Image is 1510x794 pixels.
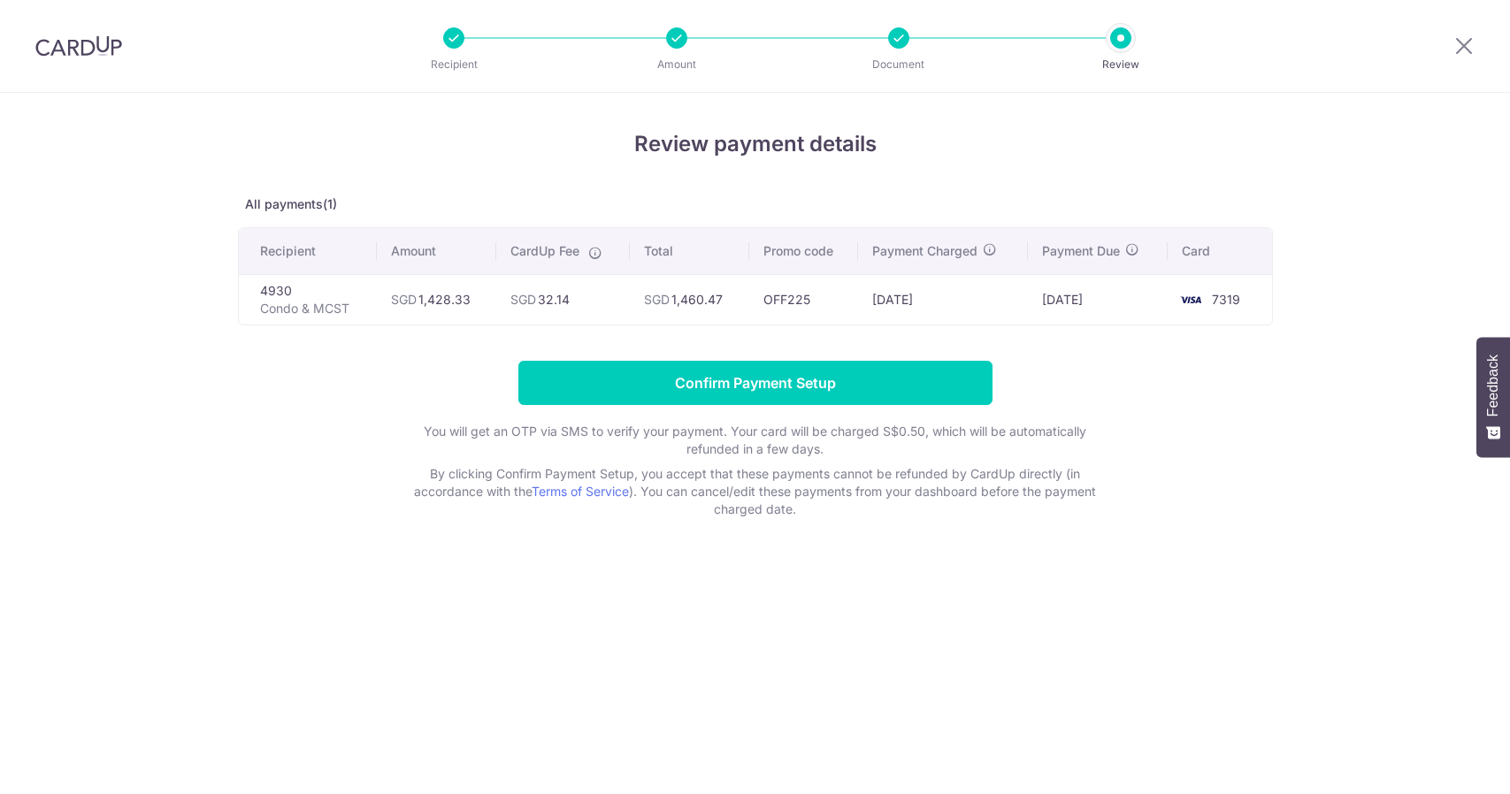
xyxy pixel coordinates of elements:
td: 4930 [239,274,378,324]
input: Confirm Payment Setup [518,361,993,405]
span: SGD [510,292,536,307]
span: Payment Due [1042,242,1120,260]
td: OFF225 [749,274,858,324]
td: 32.14 [496,274,630,324]
p: By clicking Confirm Payment Setup, you accept that these payments cannot be refunded by CardUp di... [402,465,1109,518]
p: All payments(1) [238,195,1273,213]
p: Review [1055,56,1186,73]
p: Amount [611,56,742,73]
h4: Review payment details [238,128,1273,160]
span: 7319 [1212,292,1240,307]
td: 1,460.47 [630,274,748,324]
th: Card [1168,228,1272,274]
td: [DATE] [1028,274,1168,324]
p: Condo & MCST [260,300,364,317]
img: <span class="translation_missing" title="translation missing: en.account_steps.new_confirm_form.b... [1173,289,1208,310]
span: Payment Charged [872,242,977,260]
th: Total [630,228,748,274]
span: SGD [391,292,417,307]
td: 1,428.33 [377,274,496,324]
td: [DATE] [858,274,1028,324]
button: Feedback - Show survey [1476,337,1510,457]
p: You will get an OTP via SMS to verify your payment. Your card will be charged S$0.50, which will ... [402,423,1109,458]
th: Promo code [749,228,858,274]
a: Terms of Service [532,484,629,499]
p: Document [833,56,964,73]
span: CardUp Fee [510,242,579,260]
img: CardUp [35,35,122,57]
th: Amount [377,228,496,274]
span: SGD [644,292,670,307]
th: Recipient [239,228,378,274]
span: Feedback [1485,355,1501,416]
p: Recipient [388,56,519,73]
